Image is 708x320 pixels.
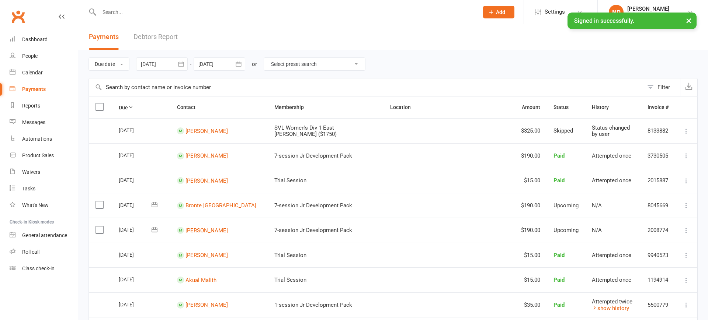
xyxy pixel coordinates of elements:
div: Filter [657,83,670,92]
a: Messages [10,114,78,131]
div: Calendar [22,70,43,75]
td: 8133882 [641,118,675,143]
div: General attendance [22,232,67,238]
td: 1194914 [641,267,675,292]
a: Waivers [10,164,78,180]
a: Reports [10,98,78,114]
a: Debtors Report [133,24,178,50]
a: [PERSON_NAME] [185,252,228,259]
td: $190.00 [514,218,547,243]
button: Add [483,6,514,18]
th: Contact [170,96,268,118]
span: Paid [553,252,565,259]
td: $190.00 [514,193,547,218]
span: Status changed by user [592,124,630,137]
a: What's New [10,197,78,214]
span: Trial Session [274,277,306,283]
div: Roll call [22,249,39,255]
a: Product Sales [10,147,78,164]
button: Payments [89,24,119,50]
td: 8045669 [641,193,675,218]
div: Payments [22,86,46,92]
span: SVL Women's Div 1 East [PERSON_NAME] ($1750) [274,124,337,137]
span: Signed in successfully. [574,17,634,24]
div: [DATE] [119,249,153,260]
div: [DATE] [119,199,153,211]
button: Due date [88,57,129,71]
div: Product Sales [22,152,54,158]
div: ProVolley Pty Ltd [627,12,669,19]
div: Reports [22,103,40,109]
a: Automations [10,131,78,147]
a: Payments [10,81,78,98]
a: [PERSON_NAME] [185,152,228,159]
span: Attempted twice [592,298,632,305]
a: Roll call [10,244,78,260]
div: [DATE] [119,274,153,285]
span: Upcoming [553,202,579,209]
a: Akual Malith [185,277,216,283]
div: or [252,60,257,68]
span: 7-session Jr Development Pack [274,227,352,233]
th: Location [383,96,514,118]
a: Tasks [10,180,78,197]
th: Membership [268,96,383,118]
div: ND [609,5,624,20]
td: $35.00 [514,292,547,317]
div: What's New [22,202,49,208]
div: Class check-in [22,266,55,271]
a: Clubworx [9,7,27,26]
span: Paid [553,152,565,159]
span: Settings [545,4,565,20]
td: $190.00 [514,143,547,168]
a: [PERSON_NAME] [185,177,228,184]
td: 2008774 [641,218,675,243]
div: [PERSON_NAME] [627,6,669,12]
a: Dashboard [10,31,78,48]
td: 3730505 [641,143,675,168]
span: Trial Session [274,252,306,259]
div: Tasks [22,186,35,191]
a: Class kiosk mode [10,260,78,277]
td: 2015887 [641,168,675,193]
div: People [22,53,38,59]
span: Add [496,9,505,15]
th: History [585,96,641,118]
input: Search... [97,7,473,17]
a: Bronte [GEOGRAPHIC_DATA] [185,202,256,209]
span: Payments [89,33,119,41]
div: Messages [22,119,45,125]
td: $325.00 [514,118,547,143]
a: [PERSON_NAME] [185,227,228,233]
span: N/A [592,202,602,209]
div: [DATE] [119,124,153,136]
td: $15.00 [514,168,547,193]
td: 5500779 [641,292,675,317]
div: [DATE] [119,150,153,161]
th: Status [547,96,585,118]
div: Waivers [22,169,40,175]
a: [PERSON_NAME] [185,302,228,308]
a: [PERSON_NAME] [185,127,228,134]
th: Due [112,96,170,118]
div: Dashboard [22,36,48,42]
span: Skipped [553,127,573,134]
span: 7-session Jr Development Pack [274,202,352,209]
span: Trial Session [274,177,306,184]
input: Search by contact name or invoice number [89,78,643,96]
span: Paid [553,302,565,308]
th: Amount [514,96,547,118]
td: $15.00 [514,267,547,292]
span: 7-session Jr Development Pack [274,152,352,159]
span: Attempted once [592,177,631,184]
span: N/A [592,227,602,233]
span: Attempted once [592,277,631,283]
td: 9940523 [641,243,675,268]
a: Calendar [10,64,78,81]
button: × [682,13,695,28]
button: Filter [643,78,680,96]
th: Invoice # [641,96,675,118]
a: General attendance kiosk mode [10,227,78,244]
div: Automations [22,136,52,142]
td: $15.00 [514,243,547,268]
